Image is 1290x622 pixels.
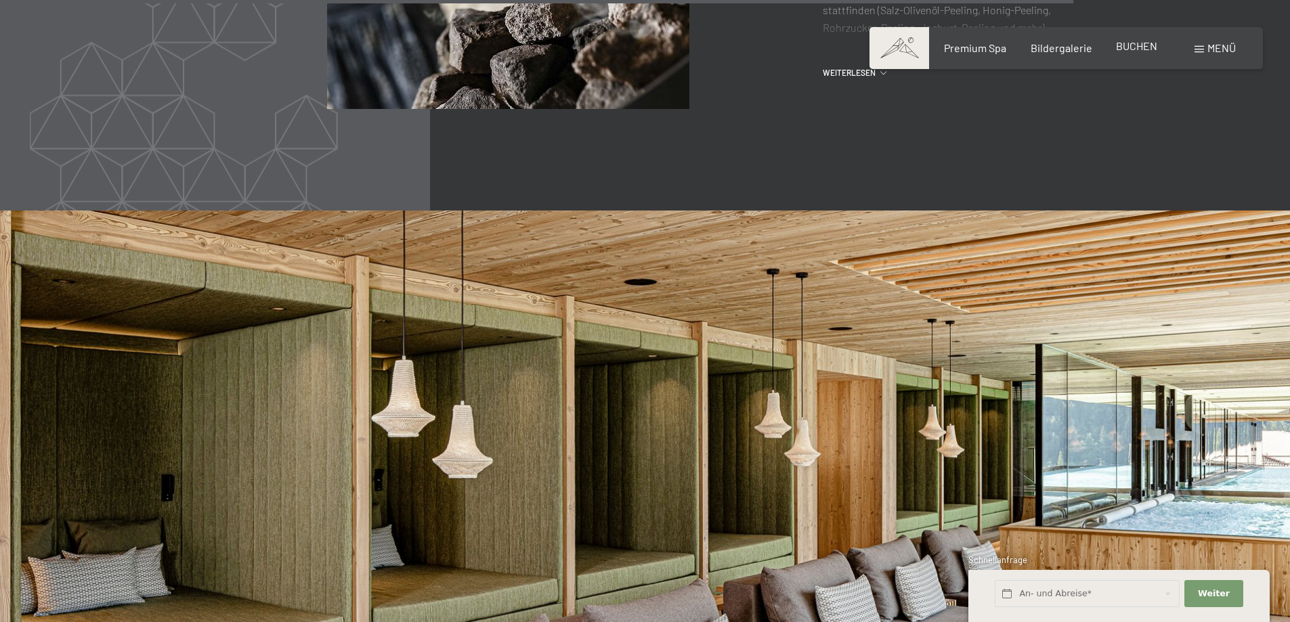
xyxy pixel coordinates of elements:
span: Schnellanfrage [968,554,1027,565]
button: Weiter [1184,580,1243,608]
span: Weiter [1198,587,1230,600]
span: Menü [1207,41,1236,54]
a: Premium Spa [944,41,1006,54]
a: BUCHEN [1116,39,1157,52]
a: Bildergalerie [1031,41,1092,54]
span: Weiterlesen [823,67,880,79]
